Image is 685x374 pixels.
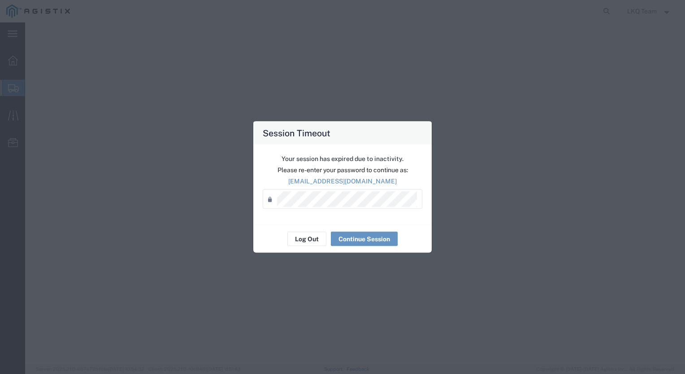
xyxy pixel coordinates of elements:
[263,154,422,164] p: Your session has expired due to inactivity.
[331,232,398,246] button: Continue Session
[263,165,422,175] p: Please re-enter your password to continue as:
[263,126,330,139] h4: Session Timeout
[263,177,422,186] p: [EMAIL_ADDRESS][DOMAIN_NAME]
[287,232,326,246] button: Log Out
